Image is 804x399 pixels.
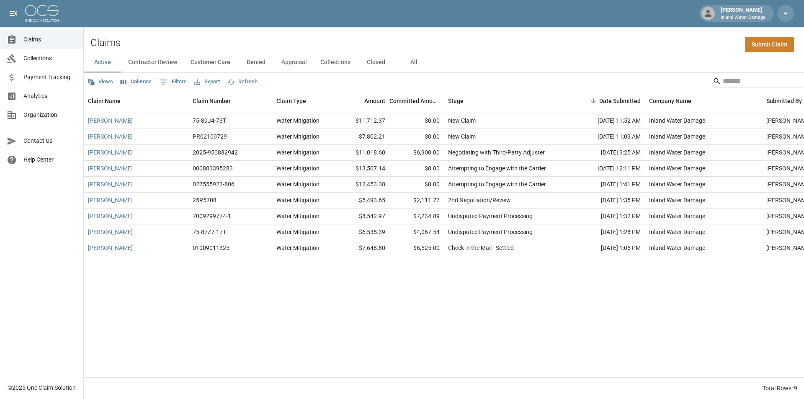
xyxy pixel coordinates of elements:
div: Stage [444,89,569,113]
span: Contact Us [23,136,77,145]
div: 75-87Z7-17T [193,228,226,236]
div: Inland Water Damage [649,148,705,157]
button: Active [84,52,121,72]
div: 027555923-806 [193,180,234,188]
div: $5,493.65 [335,193,389,209]
div: Company Name [645,89,762,113]
div: $13,507.14 [335,161,389,177]
div: Amount [335,89,389,113]
div: $7,802.21 [335,129,389,145]
div: Inland Water Damage [649,228,705,236]
div: New Claim [448,116,476,125]
a: Submit Claim [745,37,794,52]
span: Analytics [23,92,77,100]
div: Water Mitigation [276,196,320,204]
button: Customer Care [184,52,237,72]
div: Submitted By [766,89,802,113]
div: New Claim [448,132,476,141]
div: Company Name [649,89,691,113]
div: [DATE] 1:32 PM [569,209,645,224]
button: Contractor Review [121,52,184,72]
div: Water Mitigation [276,164,320,172]
span: Collections [23,54,77,63]
div: $8,542.97 [335,209,389,224]
div: $6,535.39 [335,224,389,240]
div: Water Mitigation [276,244,320,252]
div: $12,453.38 [335,177,389,193]
button: Views [85,75,115,88]
div: Inland Water Damage [649,164,705,172]
div: Claim Type [272,89,335,113]
a: [PERSON_NAME] [88,132,133,141]
div: [DATE] 1:41 PM [569,177,645,193]
div: Water Mitigation [276,228,320,236]
div: $6,900.00 [389,145,444,161]
div: Attempting to Engage with the Carrier [448,164,546,172]
div: Amount [364,89,385,113]
div: Undisputed Payment Processing [448,212,533,220]
button: Refresh [225,75,260,88]
div: Committed Amount [389,89,440,113]
div: Water Mitigation [276,212,320,220]
div: 75-89J4-73T [193,116,226,125]
button: open drawer [5,5,22,22]
div: [DATE] 1:28 PM [569,224,645,240]
div: $0.00 [389,129,444,145]
div: Water Mitigation [276,132,320,141]
a: [PERSON_NAME] [88,180,133,188]
div: Claim Type [276,89,306,113]
a: [PERSON_NAME] [88,228,133,236]
div: $4,067.54 [389,224,444,240]
div: Inland Water Damage [649,212,705,220]
div: Negotiating with Third-Party Adjuster [448,148,545,157]
div: $2,111.77 [389,193,444,209]
div: Claim Number [188,89,272,113]
div: dynamic tabs [84,52,804,72]
div: [DATE] 9:25 AM [569,145,645,161]
div: $11,018.60 [335,145,389,161]
div: Check in the Mail - Settled [448,244,514,252]
div: [DATE] 1:06 PM [569,240,645,256]
div: Claim Name [84,89,188,113]
div: Claim Name [88,89,121,113]
a: [PERSON_NAME] [88,164,133,172]
div: $0.00 [389,177,444,193]
button: Show filters [157,75,189,89]
button: Sort [588,95,599,107]
div: 25R5708 [193,196,216,204]
a: [PERSON_NAME] [88,148,133,157]
div: Date Submitted [569,89,645,113]
div: Inland Water Damage [649,116,705,125]
button: Select columns [119,75,154,88]
div: Attempting to Engage with the Carrier [448,180,546,188]
div: 2nd Negotiation/Review [448,196,511,204]
div: 01009011325 [193,244,229,252]
div: PR02109729 [193,132,227,141]
h2: Claims [90,37,121,49]
div: © 2025 One Claim Solution [8,384,76,392]
div: Water Mitigation [276,116,320,125]
div: Undisputed Payment Processing [448,228,533,236]
div: $7,648.80 [335,240,389,256]
div: 7009299774-1 [193,212,231,220]
img: ocs-logo-white-transparent.png [25,5,59,22]
div: Inland Water Damage [649,244,705,252]
div: 000803395283 [193,164,233,172]
div: Total Rows: 9 [763,384,797,392]
span: Help Center [23,155,77,164]
div: Claim Number [193,89,231,113]
div: Date Submitted [599,89,641,113]
div: [DATE] 11:52 AM [569,113,645,129]
button: All [395,52,433,72]
div: $6,525.00 [389,240,444,256]
span: Claims [23,35,77,44]
div: [DATE] 11:03 AM [569,129,645,145]
div: Water Mitigation [276,180,320,188]
span: Payment Tracking [23,73,77,82]
div: [DATE] 1:35 PM [569,193,645,209]
span: Organization [23,111,77,119]
div: $0.00 [389,113,444,129]
p: Inland Water Damage [721,14,765,21]
div: Water Mitigation [276,148,320,157]
div: [PERSON_NAME] [717,6,769,21]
